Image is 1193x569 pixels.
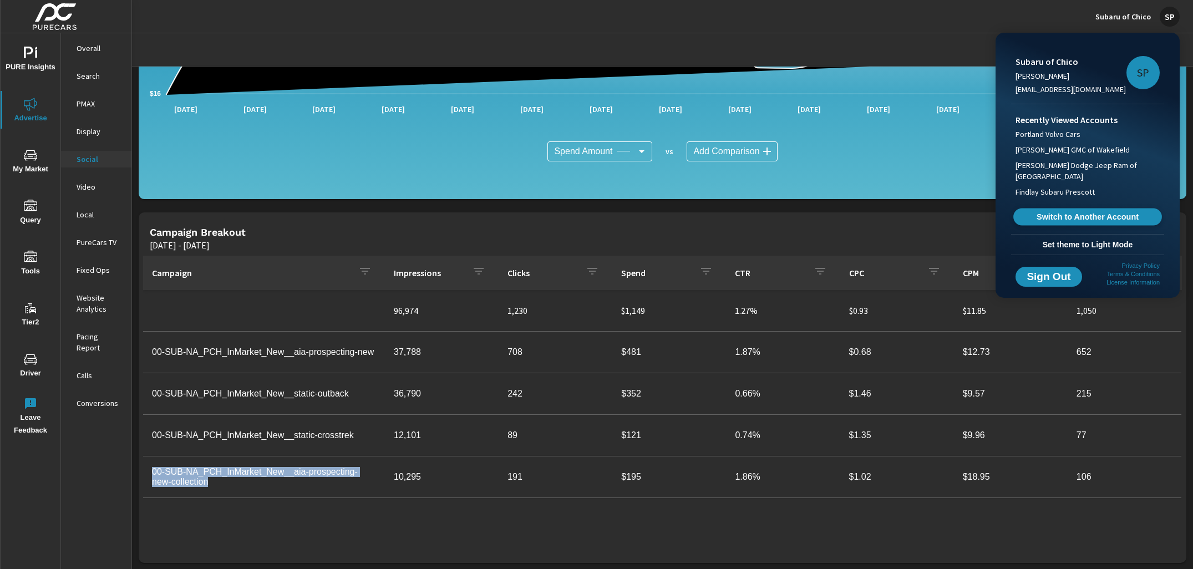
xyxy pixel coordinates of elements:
[1016,186,1095,197] span: Findlay Subaru Prescott
[1013,209,1162,226] a: Switch to Another Account
[1016,70,1126,82] p: [PERSON_NAME]
[1106,279,1160,286] a: License Information
[1016,160,1160,182] span: [PERSON_NAME] Dodge Jeep Ram of [GEOGRAPHIC_DATA]
[1011,235,1164,255] button: Set theme to Light Mode
[1122,262,1160,269] a: Privacy Policy
[1016,55,1126,68] p: Subaru of Chico
[1016,113,1160,126] p: Recently Viewed Accounts
[1016,129,1080,140] span: Portland Volvo Cars
[1126,56,1160,89] div: SP
[1016,240,1160,250] span: Set theme to Light Mode
[1016,84,1126,95] p: [EMAIL_ADDRESS][DOMAIN_NAME]
[1024,272,1073,282] span: Sign Out
[1019,212,1155,222] span: Switch to Another Account
[1107,271,1160,277] a: Terms & Conditions
[1016,267,1082,287] button: Sign Out
[1016,144,1130,155] span: [PERSON_NAME] GMC of Wakefield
